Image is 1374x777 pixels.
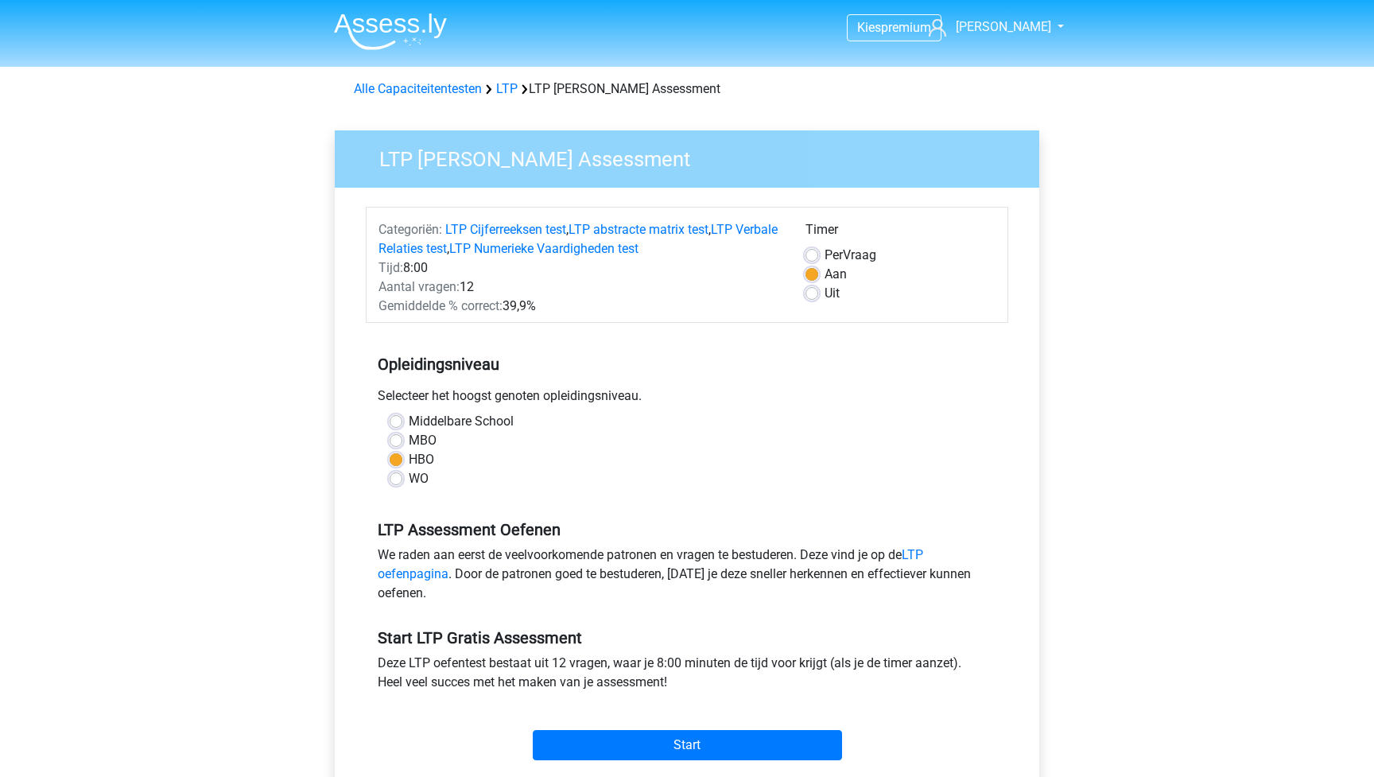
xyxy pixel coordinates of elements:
label: MBO [409,431,437,450]
a: LTP [496,81,518,96]
div: 8:00 [367,258,794,278]
a: Alle Capaciteitentesten [354,81,482,96]
h5: LTP Assessment Oefenen [378,520,996,539]
label: Uit [825,284,840,303]
label: HBO [409,450,434,469]
a: LTP abstracte matrix test [569,222,708,237]
span: [PERSON_NAME] [956,19,1051,34]
h5: Opleidingsniveau [378,348,996,380]
div: , , , [367,220,794,258]
h5: Start LTP Gratis Assessment [378,628,996,647]
a: LTP Numerieke Vaardigheden test [449,241,638,256]
span: Per [825,247,843,262]
span: Aantal vragen: [378,279,460,294]
a: LTP Cijferreeksen test [445,222,566,237]
h3: LTP [PERSON_NAME] Assessment [360,141,1027,172]
div: Deze LTP oefentest bestaat uit 12 vragen, waar je 8:00 minuten de tijd voor krijgt (als je de tim... [366,654,1008,698]
span: Categoriën: [378,222,442,237]
label: WO [409,469,429,488]
span: Kies [857,20,881,35]
div: Selecteer het hoogst genoten opleidingsniveau. [366,387,1008,412]
label: Aan [825,265,847,284]
span: premium [881,20,931,35]
label: Middelbare School [409,412,514,431]
div: Timer [805,220,996,246]
a: [PERSON_NAME] [922,17,1053,37]
input: Start [533,730,842,760]
span: Gemiddelde % correct: [378,298,503,313]
span: Tijd: [378,260,403,275]
div: LTP [PERSON_NAME] Assessment [347,80,1027,99]
div: 12 [367,278,794,297]
label: Vraag [825,246,876,265]
div: 39,9% [367,297,794,316]
img: Assessly [334,13,447,50]
div: We raden aan eerst de veelvoorkomende patronen en vragen te bestuderen. Deze vind je op de . Door... [366,546,1008,609]
a: Kiespremium [848,17,941,38]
